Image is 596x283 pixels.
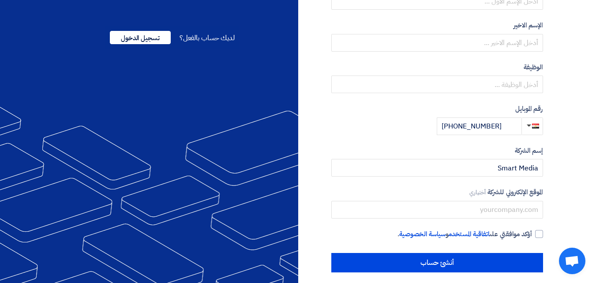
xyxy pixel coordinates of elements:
[331,34,543,52] input: أدخل الإسم الاخير ...
[437,117,521,135] input: أدخل رقم الموبايل ...
[331,187,543,197] label: الموقع الإلكتروني للشركة
[331,104,543,114] label: رقم الموبايل
[180,33,235,43] span: لديك حساب بالفعل؟
[331,20,543,30] label: الإسم الاخير
[331,253,543,272] input: أنشئ حساب
[331,75,543,93] input: أدخل الوظيفة ...
[449,229,490,239] a: اتفاقية المستخدم
[331,201,543,219] input: yourcompany.com
[110,33,171,43] a: تسجيل الدخول
[110,31,171,44] span: تسجيل الدخول
[559,248,585,274] div: Open chat
[331,159,543,177] input: أدخل إسم الشركة ...
[397,229,532,239] span: أؤكد موافقتي على و .
[469,188,486,196] span: أختياري
[331,62,543,72] label: الوظيفة
[331,146,543,156] label: إسم الشركة
[399,229,446,239] a: سياسة الخصوصية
